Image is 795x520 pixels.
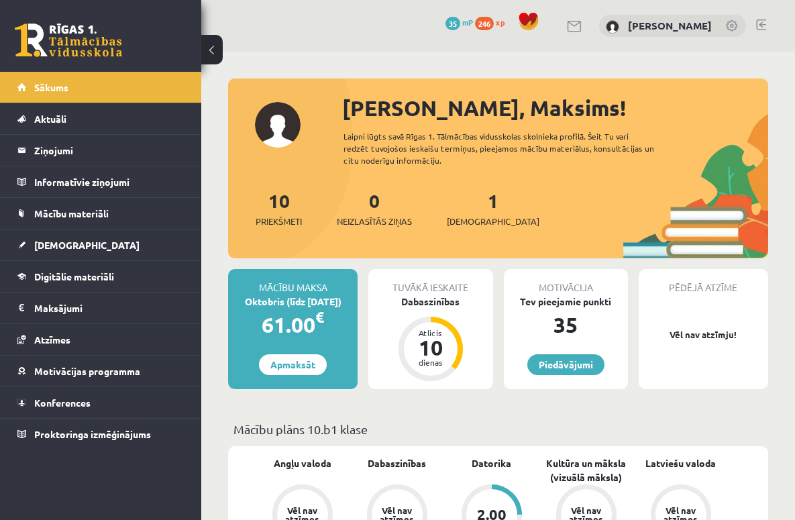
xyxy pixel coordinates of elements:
[34,428,151,440] span: Proktoringa izmēģinājums
[259,354,327,375] a: Apmaksāt
[645,328,761,342] p: Vēl nav atzīmju!
[15,23,122,57] a: Rīgas 1. Tālmācības vidusskola
[606,20,619,34] img: Maksims Cibuļskis
[337,215,412,228] span: Neizlasītās ziņas
[462,17,473,28] span: mP
[628,19,712,32] a: [PERSON_NAME]
[337,189,412,228] a: 0Neizlasītās ziņas
[17,356,184,386] a: Motivācijas programma
[34,333,70,346] span: Atzīmes
[527,354,604,375] a: Piedāvājumi
[445,17,460,30] span: 35
[34,239,140,251] span: [DEMOGRAPHIC_DATA]
[17,229,184,260] a: [DEMOGRAPHIC_DATA]
[368,269,492,295] div: Tuvākā ieskaite
[256,215,302,228] span: Priekšmeti
[539,456,633,484] a: Kultūra un māksla (vizuālā māksla)
[34,293,184,323] legend: Maksājumi
[34,365,140,377] span: Motivācijas programma
[34,207,109,219] span: Mācību materiāli
[411,358,451,366] div: dienas
[17,261,184,292] a: Digitālie materiāli
[504,309,628,341] div: 35
[17,135,184,166] a: Ziņojumi
[504,269,628,295] div: Motivācija
[274,456,331,470] a: Angļu valoda
[411,337,451,358] div: 10
[228,269,358,295] div: Mācību maksa
[34,135,184,166] legend: Ziņojumi
[445,17,473,28] a: 35 mP
[17,324,184,355] a: Atzīmes
[34,397,91,409] span: Konferences
[447,215,539,228] span: [DEMOGRAPHIC_DATA]
[496,17,505,28] span: xp
[34,81,68,93] span: Sākums
[228,309,358,341] div: 61.00
[447,189,539,228] a: 1[DEMOGRAPHIC_DATA]
[342,92,768,124] div: [PERSON_NAME], Maksims!
[475,17,494,30] span: 246
[17,166,184,197] a: Informatīvie ziņojumi
[411,329,451,337] div: Atlicis
[17,72,184,103] a: Sākums
[645,456,716,470] a: Latviešu valoda
[34,270,114,282] span: Digitālie materiāli
[17,103,184,134] a: Aktuāli
[475,17,511,28] a: 246 xp
[233,420,763,438] p: Mācību plāns 10.b1 klase
[343,130,668,166] div: Laipni lūgts savā Rīgas 1. Tālmācības vidusskolas skolnieka profilā. Šeit Tu vari redzēt tuvojošo...
[315,307,324,327] span: €
[17,198,184,229] a: Mācību materiāli
[368,295,492,309] div: Dabaszinības
[34,113,66,125] span: Aktuāli
[639,269,768,295] div: Pēdējā atzīme
[504,295,628,309] div: Tev pieejamie punkti
[17,387,184,418] a: Konferences
[472,456,511,470] a: Datorika
[17,419,184,450] a: Proktoringa izmēģinājums
[368,295,492,383] a: Dabaszinības Atlicis 10 dienas
[228,295,358,309] div: Oktobris (līdz [DATE])
[368,456,426,470] a: Dabaszinības
[34,166,184,197] legend: Informatīvie ziņojumi
[17,293,184,323] a: Maksājumi
[256,189,302,228] a: 10Priekšmeti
